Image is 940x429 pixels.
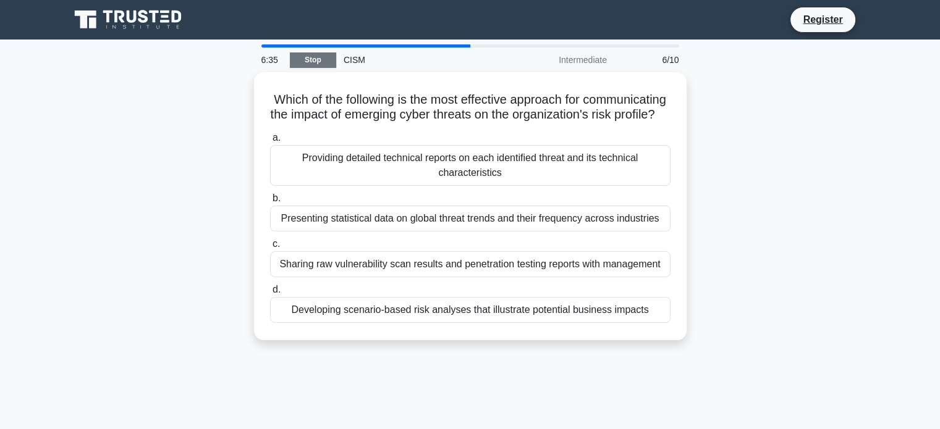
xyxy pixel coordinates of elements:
div: 6:35 [254,48,290,72]
div: Developing scenario-based risk analyses that illustrate potential business impacts [270,297,671,323]
a: Stop [290,52,336,68]
h5: Which of the following is the most effective approach for communicating the impact of emerging cy... [269,92,672,123]
span: c. [273,238,280,249]
span: b. [273,193,281,203]
a: Register [795,12,850,27]
div: Presenting statistical data on global threat trends and their frequency across industries [270,206,671,231]
div: 6/10 [614,48,687,72]
span: a. [273,132,281,143]
div: Intermediate [506,48,614,72]
span: d. [273,284,281,294]
div: Sharing raw vulnerability scan results and penetration testing reports with management [270,251,671,277]
div: CISM [336,48,506,72]
div: Providing detailed technical reports on each identified threat and its technical characteristics [270,145,671,186]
